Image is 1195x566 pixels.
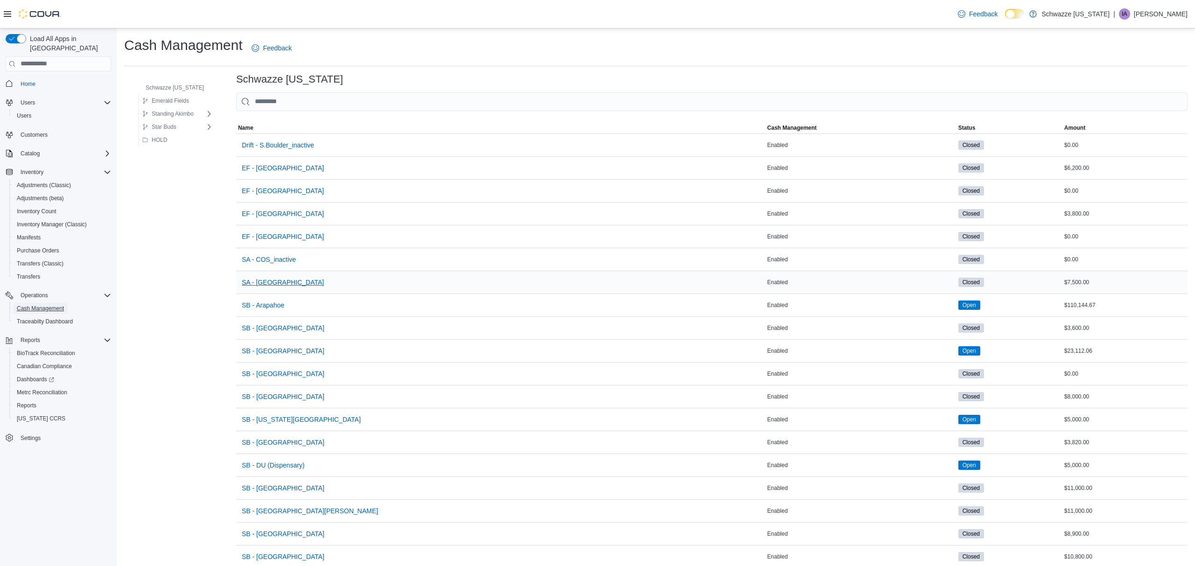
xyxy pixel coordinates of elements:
button: Purchase Orders [9,244,115,257]
div: Enabled [766,368,956,379]
span: Adjustments (beta) [13,193,111,204]
span: Closed [958,323,984,333]
span: Open [963,461,976,469]
a: Dashboards [13,374,58,385]
div: Enabled [766,277,956,288]
span: Closed [958,483,984,493]
span: Closed [963,232,980,241]
span: Dashboards [13,374,111,385]
input: This is a search bar. As you type, the results lower in the page will automatically filter. [236,92,1188,111]
button: Manifests [9,231,115,244]
div: Enabled [766,322,956,334]
span: Name [238,124,253,132]
span: Closed [958,438,984,447]
h3: Schwazze [US_STATE] [236,74,343,85]
button: Users [2,96,115,109]
span: Customers [21,131,48,139]
a: Transfers [13,271,44,282]
a: Transfers (Classic) [13,258,67,269]
button: Transfers [9,270,115,283]
div: $0.00 [1062,368,1188,379]
button: Name [236,122,766,133]
span: Closed [963,484,980,492]
span: Settings [21,434,41,442]
span: Transfers [17,273,40,280]
button: SB - [GEOGRAPHIC_DATA] [238,387,328,406]
span: Open [958,300,980,310]
span: Transfers [13,271,111,282]
img: Cova [19,9,61,19]
span: Canadian Compliance [13,361,111,372]
span: Adjustments (Classic) [17,182,71,189]
span: SB - [GEOGRAPHIC_DATA] [242,323,324,333]
a: Traceabilty Dashboard [13,316,77,327]
span: Customers [17,129,111,140]
button: Customers [2,128,115,141]
span: Inventory Manager (Classic) [17,221,87,228]
a: Home [17,78,39,90]
span: Closed [963,324,980,332]
span: Cash Management [767,124,817,132]
span: SB - DU (Dispensary) [242,461,305,470]
button: Adjustments (beta) [9,192,115,205]
span: Closed [963,141,980,149]
button: Catalog [17,148,43,159]
span: Closed [963,278,980,286]
button: Emerald Fields [139,95,193,106]
span: Cash Management [17,305,64,312]
div: $7,500.00 [1062,277,1188,288]
button: Drift - S.Boulder_inactive [238,136,318,154]
span: Closed [958,369,984,378]
button: EF - [GEOGRAPHIC_DATA] [238,182,328,200]
a: Dashboards [9,373,115,386]
span: EF - [GEOGRAPHIC_DATA] [242,163,324,173]
div: $3,820.00 [1062,437,1188,448]
span: Traceabilty Dashboard [17,318,73,325]
span: Closed [963,187,980,195]
span: Reports [17,335,111,346]
button: Cash Management [766,122,956,133]
button: EF - [GEOGRAPHIC_DATA] [238,204,328,223]
button: EF - [GEOGRAPHIC_DATA] [238,227,328,246]
a: Canadian Compliance [13,361,76,372]
div: $3,800.00 [1062,208,1188,219]
span: SB - [GEOGRAPHIC_DATA] [242,369,324,378]
div: $11,000.00 [1062,505,1188,517]
button: Traceabilty Dashboard [9,315,115,328]
span: Catalog [17,148,111,159]
span: Open [963,347,976,355]
div: Enabled [766,254,956,265]
span: Inventory [17,167,111,178]
span: Open [963,415,976,424]
button: Amount [1062,122,1188,133]
span: Emerald Fields [152,97,189,105]
div: Enabled [766,162,956,174]
span: Open [963,301,976,309]
div: Enabled [766,551,956,562]
a: Users [13,110,35,121]
a: Cash Management [13,303,68,314]
span: SB - [GEOGRAPHIC_DATA] [242,529,324,538]
span: EF - [GEOGRAPHIC_DATA] [242,186,324,196]
span: Feedback [263,43,291,53]
div: Isaac Atencio [1119,8,1130,20]
span: EF - [GEOGRAPHIC_DATA] [242,209,324,218]
button: Schwazze [US_STATE] [133,82,208,93]
button: SB - [GEOGRAPHIC_DATA] [238,547,328,566]
div: Enabled [766,185,956,196]
span: EF - [GEOGRAPHIC_DATA] [242,232,324,241]
span: Cash Management [13,303,111,314]
div: $0.00 [1062,254,1188,265]
span: Closed [963,370,980,378]
div: Enabled [766,528,956,539]
button: Status [956,122,1062,133]
div: $11,000.00 [1062,482,1188,494]
button: Settings [2,431,115,444]
div: $0.00 [1062,231,1188,242]
span: Open [958,415,980,424]
a: Reports [13,400,40,411]
span: Inventory Count [17,208,56,215]
div: Enabled [766,505,956,517]
span: SA - [GEOGRAPHIC_DATA] [242,278,324,287]
button: [US_STATE] CCRS [9,412,115,425]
